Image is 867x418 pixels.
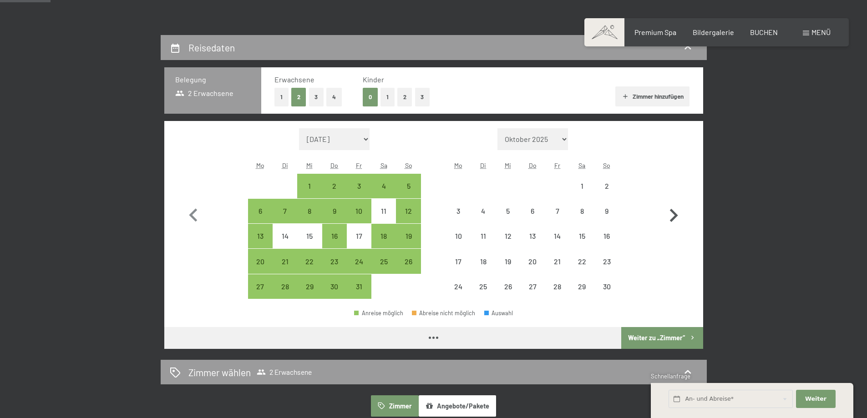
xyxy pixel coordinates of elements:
abbr: Freitag [356,161,362,169]
div: Sun Nov 09 2025 [594,199,619,223]
div: 17 [447,258,470,281]
div: Anreise nicht möglich [446,224,471,248]
span: Weiter [805,395,826,403]
div: Anreise möglich [396,249,421,273]
div: 9 [323,207,346,230]
div: Sat Oct 25 2025 [371,249,396,273]
div: Sat Oct 18 2025 [371,224,396,248]
div: Tue Oct 14 2025 [273,224,297,248]
button: 1 [380,88,395,106]
button: 0 [363,88,378,106]
div: 15 [298,232,321,255]
div: Fri Oct 31 2025 [347,274,371,299]
div: Anreise möglich [371,249,396,273]
span: 2 Erwachsene [175,88,234,98]
div: Anreise möglich [297,174,322,198]
div: Mon Oct 27 2025 [248,274,273,299]
div: 7 [274,207,296,230]
div: 25 [372,258,395,281]
div: 7 [546,207,568,230]
div: 13 [249,232,272,255]
div: 5 [497,207,519,230]
div: Anreise nicht möglich [545,274,569,299]
div: 12 [397,207,420,230]
div: Anreise nicht möglich [545,199,569,223]
h2: Zimmer wählen [188,366,251,379]
div: Abreise nicht möglich [412,310,476,316]
div: Anreise nicht möglich [471,224,496,248]
div: Tue Oct 21 2025 [273,249,297,273]
div: Sat Oct 11 2025 [371,199,396,223]
div: Anreise nicht möglich [471,274,496,299]
div: Wed Nov 05 2025 [496,199,520,223]
div: Anreise nicht möglich [496,274,520,299]
div: Sun Nov 30 2025 [594,274,619,299]
div: Thu Oct 02 2025 [322,174,347,198]
span: Schnellanfrage [651,373,690,380]
div: Anreise nicht möglich [446,199,471,223]
div: Tue Nov 25 2025 [471,274,496,299]
div: Mon Nov 03 2025 [446,199,471,223]
div: 19 [397,232,420,255]
div: 2 [323,182,346,205]
div: Anreise möglich [347,274,371,299]
div: Anreise möglich [248,274,273,299]
div: Anreise nicht möglich [496,199,520,223]
div: 8 [571,207,593,230]
div: 18 [372,232,395,255]
abbr: Mittwoch [505,161,511,169]
div: Sat Nov 01 2025 [570,174,594,198]
div: Fri Oct 24 2025 [347,249,371,273]
div: Mon Oct 20 2025 [248,249,273,273]
div: 10 [348,207,370,230]
div: Anreise möglich [371,224,396,248]
div: Wed Nov 26 2025 [496,274,520,299]
span: Bildergalerie [693,28,734,36]
div: 11 [372,207,395,230]
div: 19 [497,258,519,281]
div: Anreise nicht möglich [520,224,545,248]
div: 15 [571,232,593,255]
button: Weiter [796,390,835,408]
div: Fri Nov 21 2025 [545,249,569,273]
div: Fri Oct 17 2025 [347,224,371,248]
button: 3 [415,88,430,106]
div: Anreise möglich [354,310,403,316]
div: Anreise möglich [322,224,347,248]
div: Tue Oct 07 2025 [273,199,297,223]
div: Mon Nov 24 2025 [446,274,471,299]
abbr: Montag [454,161,462,169]
div: Anreise möglich [322,174,347,198]
div: Anreise nicht möglich [347,224,371,248]
abbr: Dienstag [282,161,288,169]
div: Anreise nicht möglich [594,224,619,248]
div: 6 [249,207,272,230]
div: 23 [595,258,618,281]
div: 16 [595,232,618,255]
div: Anreise möglich [347,174,371,198]
span: Premium Spa [634,28,676,36]
div: 13 [521,232,544,255]
div: Thu Oct 16 2025 [322,224,347,248]
div: Thu Oct 09 2025 [322,199,347,223]
div: 22 [298,258,321,281]
div: Sun Oct 12 2025 [396,199,421,223]
div: Wed Oct 22 2025 [297,249,322,273]
div: 16 [323,232,346,255]
div: 29 [298,283,321,306]
div: Mon Nov 10 2025 [446,224,471,248]
div: 5 [397,182,420,205]
div: Anreise möglich [396,199,421,223]
div: Anreise möglich [273,249,297,273]
div: Wed Oct 08 2025 [297,199,322,223]
div: 28 [546,283,568,306]
abbr: Donnerstag [529,161,537,169]
div: 1 [571,182,593,205]
div: Anreise nicht möglich [545,224,569,248]
div: Anreise möglich [396,224,421,248]
div: Anreise nicht möglich [297,224,322,248]
div: Anreise nicht möglich [545,249,569,273]
div: Anreise nicht möglich [520,199,545,223]
div: Sat Nov 15 2025 [570,224,594,248]
div: Anreise möglich [396,174,421,198]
